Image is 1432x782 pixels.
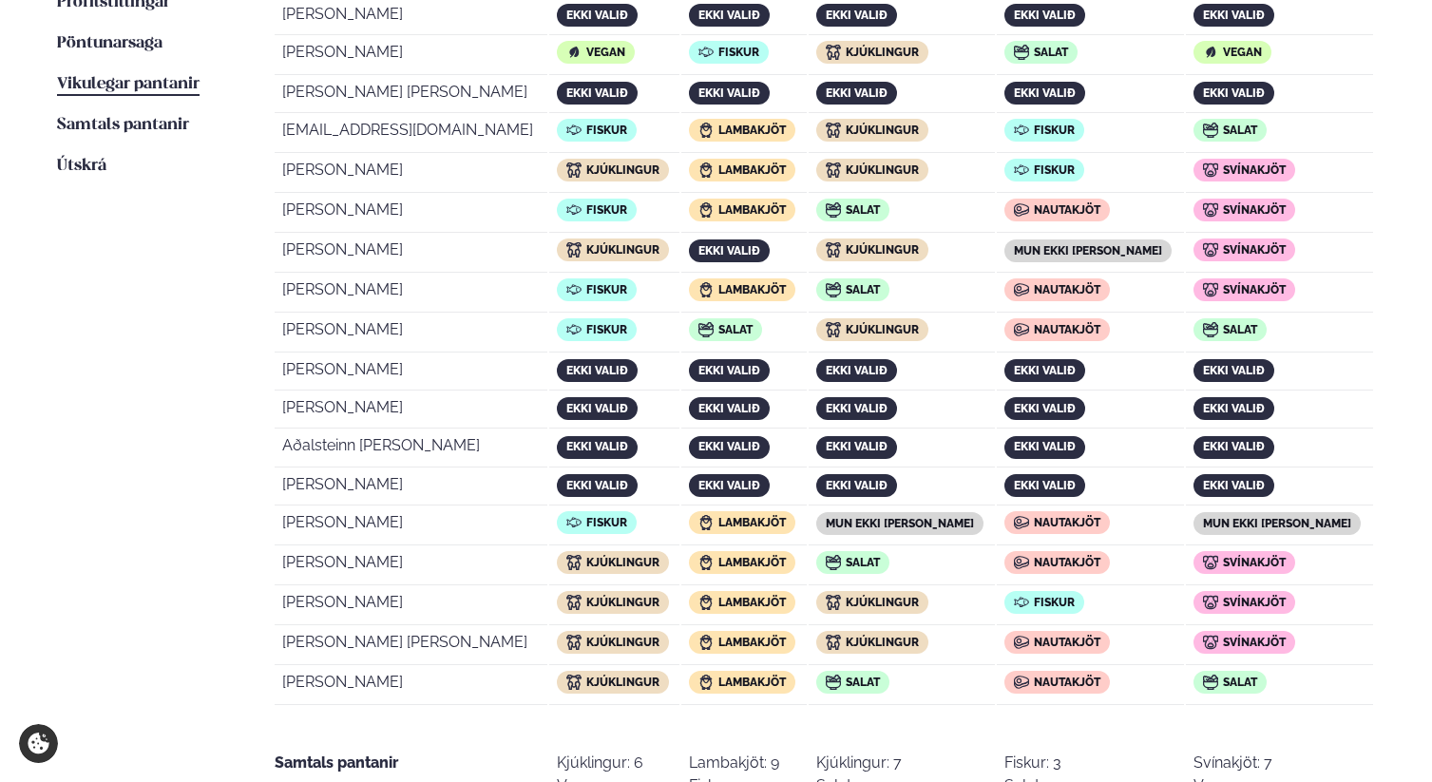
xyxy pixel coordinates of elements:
span: ekki valið [826,86,888,100]
span: Kjúklingur [846,163,919,177]
span: Salat [846,556,880,569]
img: icon img [1014,282,1029,297]
span: mun ekki [PERSON_NAME] [826,517,974,530]
span: Kjúklingur [586,163,659,177]
span: Útskrá [57,158,106,174]
span: ekki valið [698,402,760,415]
img: icon img [566,635,582,650]
span: ekki valið [698,244,760,257]
td: [PERSON_NAME] [275,37,547,75]
span: Salat [1223,124,1257,137]
td: [PERSON_NAME] [275,547,547,585]
td: [PERSON_NAME] [275,275,547,313]
span: ekki valið [826,440,888,453]
span: Salat [1034,46,1068,59]
span: Lambakjöt [718,596,786,609]
span: Kjúklingur [846,323,919,336]
img: icon img [698,322,714,337]
td: [PERSON_NAME] [275,587,547,625]
img: icon img [1203,202,1218,218]
span: Svínakjöt [1223,556,1286,569]
span: Svínakjöt [1223,596,1286,609]
span: Nautakjöt [1034,676,1100,689]
span: ekki valið [826,9,888,22]
span: ekki valið [1014,440,1076,453]
td: [PERSON_NAME] [275,235,547,273]
span: Salat [846,676,880,689]
img: icon img [826,45,841,60]
img: icon img [1203,555,1218,570]
img: icon img [698,675,714,690]
span: Svínakjöt [1223,243,1286,257]
span: Kjúklingur [846,124,919,137]
span: Pöntunarsaga [57,35,162,51]
img: icon img [566,675,582,690]
span: ekki valið [566,86,628,100]
a: Cookie settings [19,724,58,763]
img: icon img [698,555,714,570]
img: icon img [1203,242,1218,257]
span: Lambakjöt [718,516,786,529]
span: Fiskur [586,516,627,529]
span: ekki valið [698,364,760,377]
span: Svínakjöt [1223,163,1286,177]
img: icon img [566,45,582,60]
a: Útskrá [57,155,106,178]
span: Nautakjöt [1034,516,1100,529]
img: icon img [566,555,582,570]
a: Vikulegar pantanir [57,73,200,96]
span: Fiskur [1034,124,1075,137]
span: Kjúklingur [586,243,659,257]
span: Kjúklingur [846,636,919,649]
img: icon img [826,675,841,690]
img: icon img [566,282,582,297]
td: [PERSON_NAME] [275,507,547,545]
img: icon img [1203,282,1218,297]
span: ekki valið [698,9,760,22]
img: icon img [826,635,841,650]
a: Samtals pantanir [57,114,189,137]
img: icon img [1014,555,1029,570]
span: ekki valið [826,364,888,377]
span: mun ekki [PERSON_NAME] [1203,517,1351,530]
img: icon img [1014,322,1029,337]
img: icon img [566,123,582,138]
td: [PERSON_NAME] [PERSON_NAME] [275,627,547,665]
div: Svínakjöt: 7 [1193,752,1272,774]
img: icon img [1203,123,1218,138]
td: [PERSON_NAME] [275,667,547,705]
img: icon img [826,282,841,297]
img: icon img [1203,45,1218,60]
img: icon img [1014,635,1029,650]
span: Kjúklingur [846,46,919,59]
img: icon img [566,515,582,530]
span: Fiskur [586,323,627,336]
td: [PERSON_NAME] [275,354,547,391]
span: ekki valið [1014,364,1076,377]
img: icon img [698,123,714,138]
span: Fiskur [718,46,759,59]
span: ekki valið [826,479,888,492]
img: icon img [1014,515,1029,530]
a: Pöntunarsaga [57,32,162,55]
img: icon img [566,162,582,178]
span: Lambakjöt [718,283,786,296]
span: ekki valið [566,364,628,377]
span: Lambakjöt [718,124,786,137]
span: Salat [846,283,880,296]
span: Kjúklingur [846,596,919,609]
span: Svínakjöt [1223,203,1286,217]
td: [EMAIL_ADDRESS][DOMAIN_NAME] [275,115,547,153]
img: icon img [698,162,714,178]
span: Salat [1223,323,1257,336]
span: ekki valið [566,402,628,415]
span: Vegan [586,46,625,59]
img: icon img [698,515,714,530]
span: Nautakjöt [1034,636,1100,649]
span: Salat [846,203,880,217]
span: Kjúklingur [586,676,659,689]
span: ekki valið [1203,440,1265,453]
span: mun ekki [PERSON_NAME] [1014,244,1162,257]
img: icon img [698,282,714,297]
span: ekki valið [1014,9,1076,22]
